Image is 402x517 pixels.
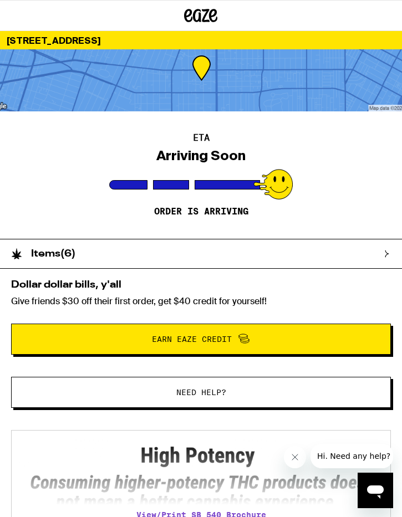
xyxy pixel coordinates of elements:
[11,324,391,355] button: Earn Eaze Credit
[154,206,248,217] p: Order is arriving
[156,148,246,163] div: Arriving Soon
[11,280,391,290] h2: Dollar dollar bills, y'all
[193,134,210,142] h2: ETA
[311,444,393,468] iframe: Message from company
[284,446,306,468] iframe: Close message
[358,473,393,508] iframe: Button to launch messaging window
[176,388,226,396] span: Need help?
[31,249,75,259] h2: Items ( 6 )
[11,295,391,307] p: Give friends $30 off their first order, get $40 credit for yourself!
[12,439,390,505] img: SB 540 Brochure preview
[152,335,232,343] span: Earn Eaze Credit
[11,377,391,408] button: Need help?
